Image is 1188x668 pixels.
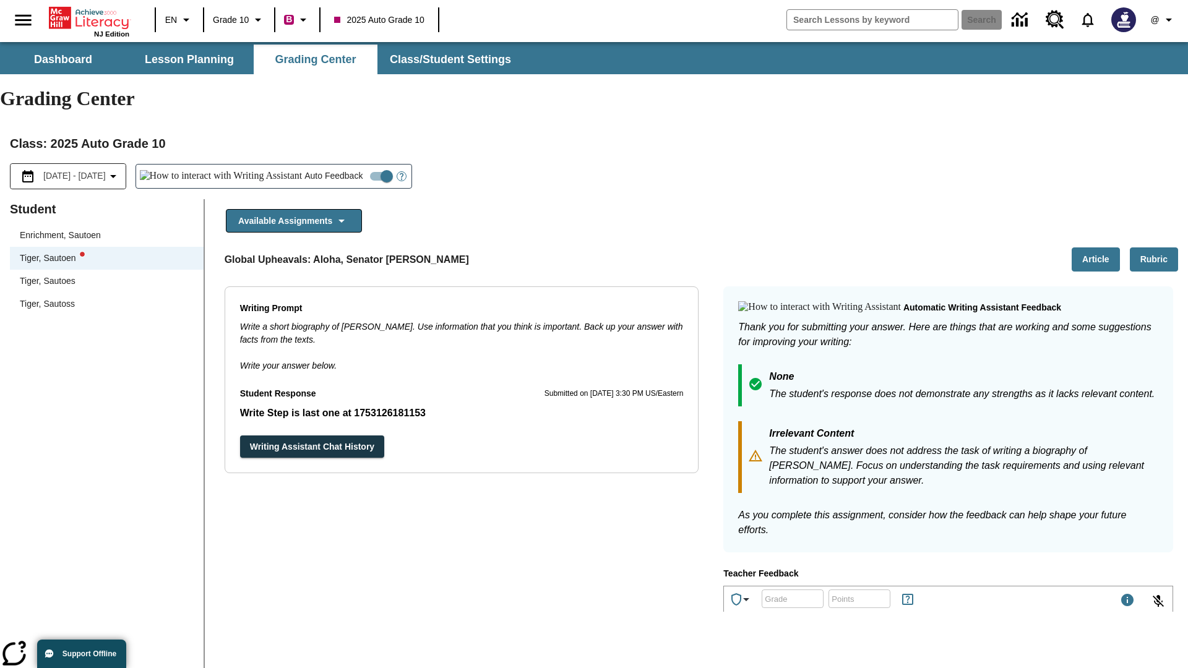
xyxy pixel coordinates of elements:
[20,298,75,310] div: Tiger, Sautoss
[37,640,126,668] button: Support Offline
[10,224,204,247] div: Enrichment, Sautoen
[240,406,684,421] p: Student Response
[5,10,181,21] body: Type your response here.
[769,387,1155,401] p: The student's response does not demonstrate any strengths as it lacks relevant content.
[15,169,121,184] button: Select the date range menu item
[1104,4,1143,36] button: Select a new avatar
[62,649,116,658] span: Support Offline
[94,30,129,38] span: NJ Edition
[20,252,85,265] div: Tiger, Sautoen
[1072,4,1104,36] a: Notifications
[10,134,1178,153] h2: Class : 2025 Auto Grade 10
[829,589,890,608] div: Points: Must be equal to or less than 25.
[160,9,199,31] button: Language: EN, Select a language
[769,443,1158,488] p: The student's answer does not address the task of writing a biography of [PERSON_NAME]. Focus on ...
[769,369,1155,387] p: None
[80,252,85,257] svg: writing assistant alert
[34,53,92,67] span: Dashboard
[738,320,1158,349] p: Thank you for submitting your answer. Here are things that are working and some suggestions for i...
[724,587,759,612] button: Achievements
[10,293,204,315] div: Tiger, Sautoss
[380,45,521,74] button: Class/Student Settings
[106,169,121,184] svg: Collapse Date Range Filter
[895,587,920,612] button: Rules for Earning Points and Achievements, Will open in new tab
[1143,9,1183,31] button: Profile/Settings
[723,567,1173,581] p: Teacher Feedback
[903,301,1061,315] p: Automatic writing assistant feedback
[240,406,684,421] p: Write Step is last one at 1753126181153
[762,589,824,608] div: Grade: Letters, numbers, %, + and - are allowed.
[225,252,469,267] p: Global Upheavals: Aloha, Senator [PERSON_NAME]
[304,169,363,182] span: Auto Feedback
[240,435,384,458] button: Writing Assistant Chat History
[1150,14,1159,27] span: @
[43,169,106,182] span: [DATE] - [DATE]
[10,199,204,219] p: Student
[1072,247,1120,272] button: Article, Will open in new tab
[10,270,204,293] div: Tiger, Sautoes
[140,170,303,182] img: How to interact with Writing Assistant
[769,426,1158,443] p: Irrelevant Content
[208,9,270,31] button: Grade: Grade 10, Select a grade
[20,229,101,242] div: Enrichment, Sautoen
[275,53,356,67] span: Grading Center
[127,45,251,74] button: Lesson Planning
[254,45,377,74] button: Grading Center
[20,275,75,288] div: Tiger, Sautoes
[762,582,824,615] input: Grade: Letters, numbers, %, + and - are allowed.
[240,346,684,372] p: Write your answer below.
[1004,3,1038,37] a: Data Center
[5,2,41,38] button: Open side menu
[165,14,177,27] span: EN
[1038,3,1072,36] a: Resource Center, Will open in new tab
[145,53,234,67] span: Lesson Planning
[1111,7,1136,32] img: Avatar
[1130,247,1178,272] button: Rubric, Will open in new tab
[279,9,316,31] button: Boost Class color is violet red. Change class color
[1120,593,1135,610] div: Maximum 1000 characters Press Escape to exit toolbar and use left and right arrow keys to access ...
[213,14,249,27] span: Grade 10
[787,10,958,30] input: search field
[286,12,292,27] span: B
[240,387,316,401] p: Student Response
[1143,586,1173,616] button: Click to activate and allow voice recognition
[1,45,125,74] button: Dashboard
[240,320,684,346] p: Write a short biography of [PERSON_NAME]. Use information that you think is important. Back up yo...
[738,301,901,314] img: How to interact with Writing Assistant
[240,302,684,315] p: Writing Prompt
[10,247,204,270] div: Tiger, Sautoenwriting assistant alert
[544,388,684,400] p: Submitted on [DATE] 3:30 PM US/Eastern
[49,4,129,38] div: Home
[738,508,1158,537] p: As you complete this assignment, consider how the feedback can help shape your future efforts.
[390,53,511,67] span: Class/Student Settings
[829,582,890,615] input: Points: Must be equal to or less than 25.
[49,6,129,30] a: Home
[334,14,424,27] span: 2025 Auto Grade 10
[226,209,362,233] button: Available Assignments
[392,165,411,188] button: Open Help for Writing Assistant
